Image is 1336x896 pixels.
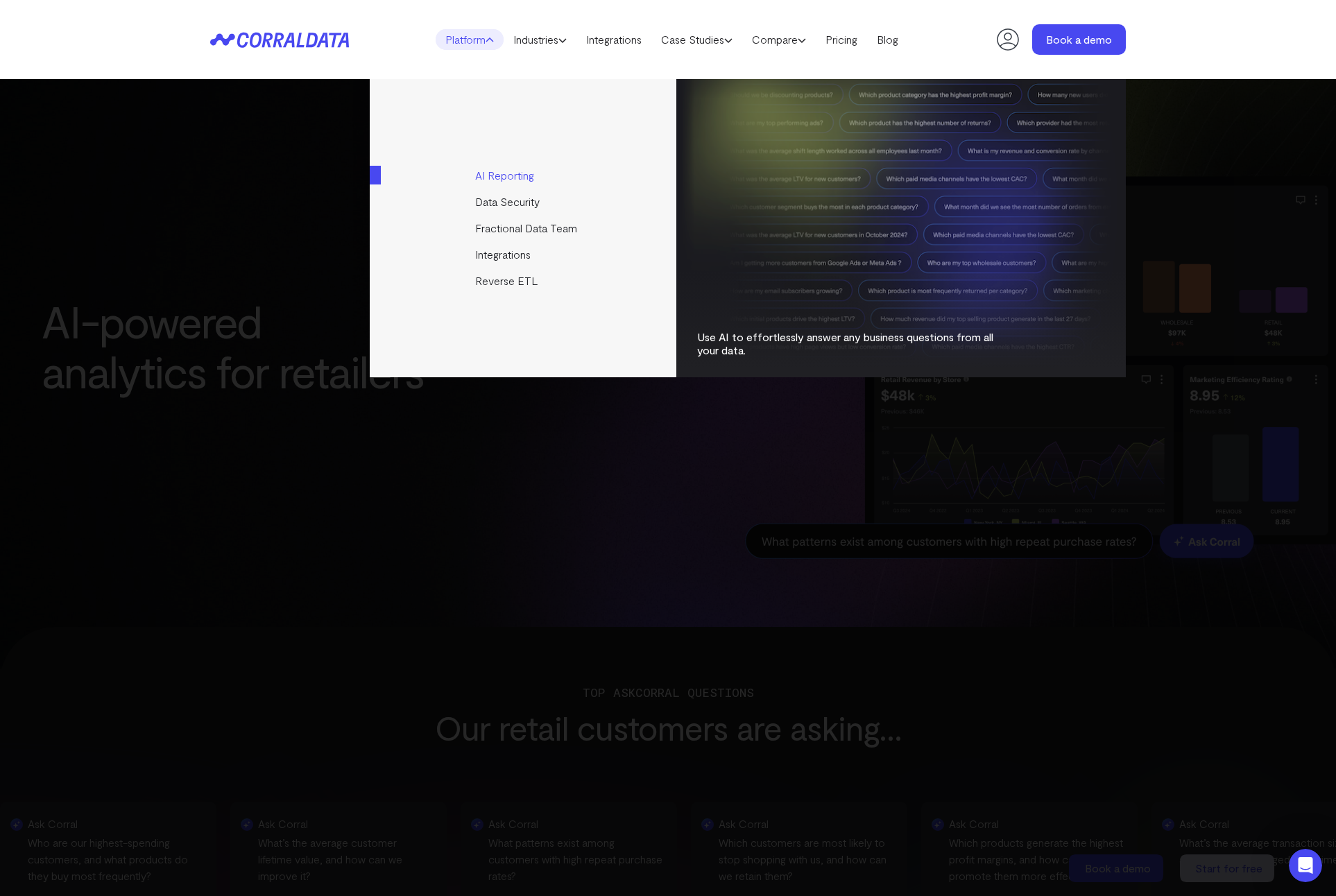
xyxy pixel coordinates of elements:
[370,189,678,215] a: Data Security
[370,162,678,189] a: AI Reporting
[816,29,867,50] a: Pricing
[867,29,908,50] a: Blog
[651,29,742,50] a: Case Studies
[504,29,576,50] a: Industries
[742,29,816,50] a: Compare
[370,241,678,268] a: Integrations
[697,330,1009,356] p: Use AI to effortlessly answer any business questions from all your data.
[576,29,651,50] a: Integrations
[1032,24,1126,55] a: Book a demo
[436,29,504,50] a: Platform
[370,215,678,241] a: Fractional Data Team
[1289,849,1322,882] iframe: Intercom live chat
[370,268,678,294] a: Reverse ETL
